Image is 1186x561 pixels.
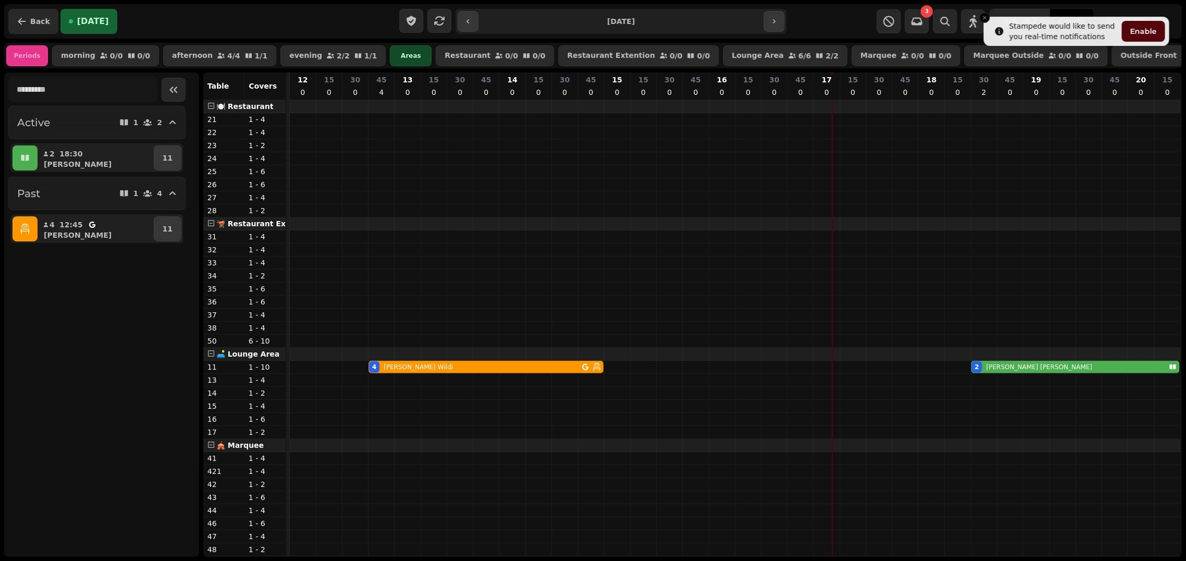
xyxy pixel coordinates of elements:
[402,75,412,85] p: 13
[49,149,55,159] p: 2
[436,45,554,66] button: Restaurant0/00/0
[207,205,240,216] p: 28
[207,492,240,503] p: 43
[207,231,240,242] p: 31
[280,45,386,66] button: evening2/21/1
[30,18,50,25] span: Back
[797,87,805,97] p: 0
[861,52,897,60] p: Marquee
[249,479,282,490] p: 1 - 2
[207,336,240,346] p: 50
[61,52,95,60] p: morning
[534,87,543,97] p: 0
[953,75,963,85] p: 15
[925,9,929,14] span: 3
[848,75,858,85] p: 15
[986,363,1092,371] p: [PERSON_NAME] [PERSON_NAME]
[207,518,240,529] p: 46
[376,75,386,85] p: 45
[1085,87,1093,97] p: 0
[17,186,40,201] h2: Past
[249,375,282,385] p: 1 - 4
[337,52,350,59] p: 2 / 2
[216,219,315,228] span: 🫕 Restaurant Extention
[52,45,159,66] button: morning0/00/0
[216,350,279,358] span: 🛋️ Lounge Area
[639,75,649,85] p: 15
[364,52,377,59] p: 1 / 1
[49,219,55,230] p: 4
[1032,87,1041,97] p: 0
[771,87,779,97] p: 0
[249,453,282,464] p: 1 - 4
[826,52,839,59] p: 2 / 2
[430,87,438,97] p: 0
[390,45,432,66] div: Areas
[249,310,282,320] p: 1 - 4
[249,414,282,424] p: 1 - 6
[44,159,112,169] p: [PERSON_NAME]
[207,127,240,138] p: 22
[697,52,710,59] p: 0 / 0
[249,245,282,255] p: 1 - 4
[911,52,924,59] p: 0 / 0
[456,87,464,97] p: 0
[1009,21,1118,42] div: Stampede would like to send you real-time notifications
[1086,52,1099,59] p: 0 / 0
[350,75,360,85] p: 30
[796,75,805,85] p: 45
[482,87,491,97] p: 0
[849,87,857,97] p: 0
[207,531,240,542] p: 47
[255,52,268,59] p: 1 / 1
[249,127,282,138] p: 1 - 4
[508,87,517,97] p: 0
[351,87,360,97] p: 0
[481,75,491,85] p: 45
[157,190,162,197] p: 4
[133,190,139,197] p: 1
[157,119,162,126] p: 2
[567,52,655,60] p: Restaurant Extention
[372,363,376,371] div: 4
[384,363,453,371] p: [PERSON_NAME] Wildi
[939,52,952,59] p: 0 / 0
[249,518,282,529] p: 1 - 6
[429,75,439,85] p: 15
[289,52,322,60] p: evening
[1110,75,1120,85] p: 45
[207,544,240,555] p: 48
[249,427,282,437] p: 1 - 2
[249,336,282,346] p: 6 - 10
[852,45,961,66] button: Marquee0/00/0
[404,87,412,97] p: 0
[207,505,240,516] p: 44
[1164,87,1172,97] p: 0
[249,388,282,398] p: 1 - 2
[926,75,936,85] p: 18
[980,13,990,23] button: Close toast
[249,271,282,281] p: 1 - 2
[973,52,1044,60] p: Marquee Outside
[980,87,988,97] p: 2
[586,75,596,85] p: 45
[927,87,936,97] p: 0
[249,466,282,477] p: 1 - 4
[587,87,595,97] p: 0
[769,75,779,85] p: 30
[207,310,240,320] p: 37
[533,52,546,59] p: 0 / 0
[249,297,282,307] p: 1 - 6
[299,87,307,97] p: 0
[1121,52,1177,60] p: Outside Front
[207,479,240,490] p: 42
[744,87,752,97] p: 0
[249,231,282,242] p: 1 - 4
[138,52,151,59] p: 0 / 0
[207,245,240,255] p: 32
[227,52,240,59] p: 4 / 4
[1031,75,1041,85] p: 19
[743,75,753,85] p: 15
[110,52,123,59] p: 0 / 0
[207,388,240,398] p: 14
